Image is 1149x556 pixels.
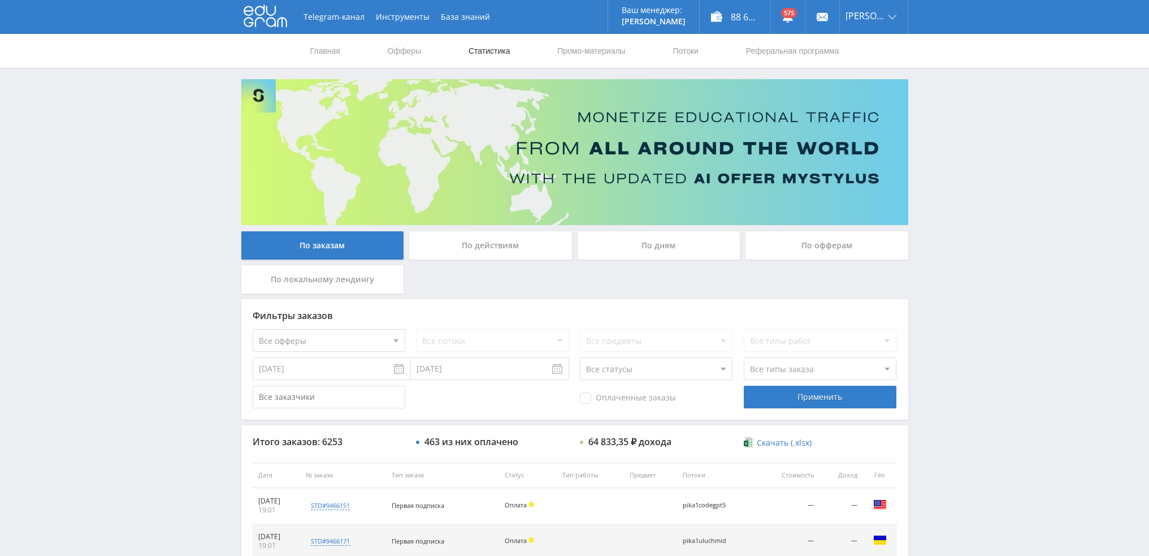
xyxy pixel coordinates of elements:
[467,34,511,68] a: Статистика
[258,497,294,506] div: [DATE]
[258,506,294,515] div: 19:01
[588,437,671,447] div: 64 833,35 ₽ дохода
[300,463,386,488] th: № заказа
[499,463,557,488] th: Статус
[241,79,908,225] img: Banner
[624,463,677,488] th: Предмет
[392,537,444,545] span: Первая подписка
[258,532,294,541] div: [DATE]
[744,437,812,449] a: Скачать (.xlsx)
[311,501,350,510] div: std#9466151
[820,463,863,488] th: Доход
[424,437,518,447] div: 463 из них оплачено
[253,463,300,488] th: Дата
[505,501,527,509] span: Оплата
[744,386,896,408] div: Применить
[311,537,350,546] div: std#9466171
[622,6,686,15] p: Ваш менеджер:
[677,463,757,488] th: Потоки
[386,463,499,488] th: Тип заказа
[757,488,820,524] td: —
[409,231,572,260] div: По действиям
[757,438,812,447] span: Скачать (.xlsx)
[745,34,840,68] a: Реферальная программа
[258,541,294,550] div: 19:01
[745,231,908,260] div: По офферам
[744,437,753,448] img: xlsx
[873,533,887,547] img: ukr.png
[557,463,623,488] th: Тип работы
[528,537,534,543] span: Холд
[392,501,444,510] span: Первая подписка
[253,437,405,447] div: Итого заказов: 6253
[253,386,405,408] input: Все заказчики
[505,536,527,545] span: Оплата
[683,537,734,545] div: pika1uluchmid
[683,502,734,509] div: pika1codegpt5
[253,311,897,321] div: Фильтры заказов
[820,488,863,524] td: —
[873,498,887,511] img: usa.png
[241,231,404,260] div: По заказам
[671,34,700,68] a: Потоки
[863,463,897,488] th: Гео
[846,11,885,20] span: [PERSON_NAME]
[578,231,740,260] div: По дням
[556,34,626,68] a: Промо-материалы
[580,393,676,404] span: Оплаченные заказы
[528,502,534,507] span: Холд
[757,463,820,488] th: Стоимость
[622,17,686,26] p: [PERSON_NAME]
[241,265,404,294] div: По локальному лендингу
[387,34,423,68] a: Офферы
[309,34,341,68] a: Главная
